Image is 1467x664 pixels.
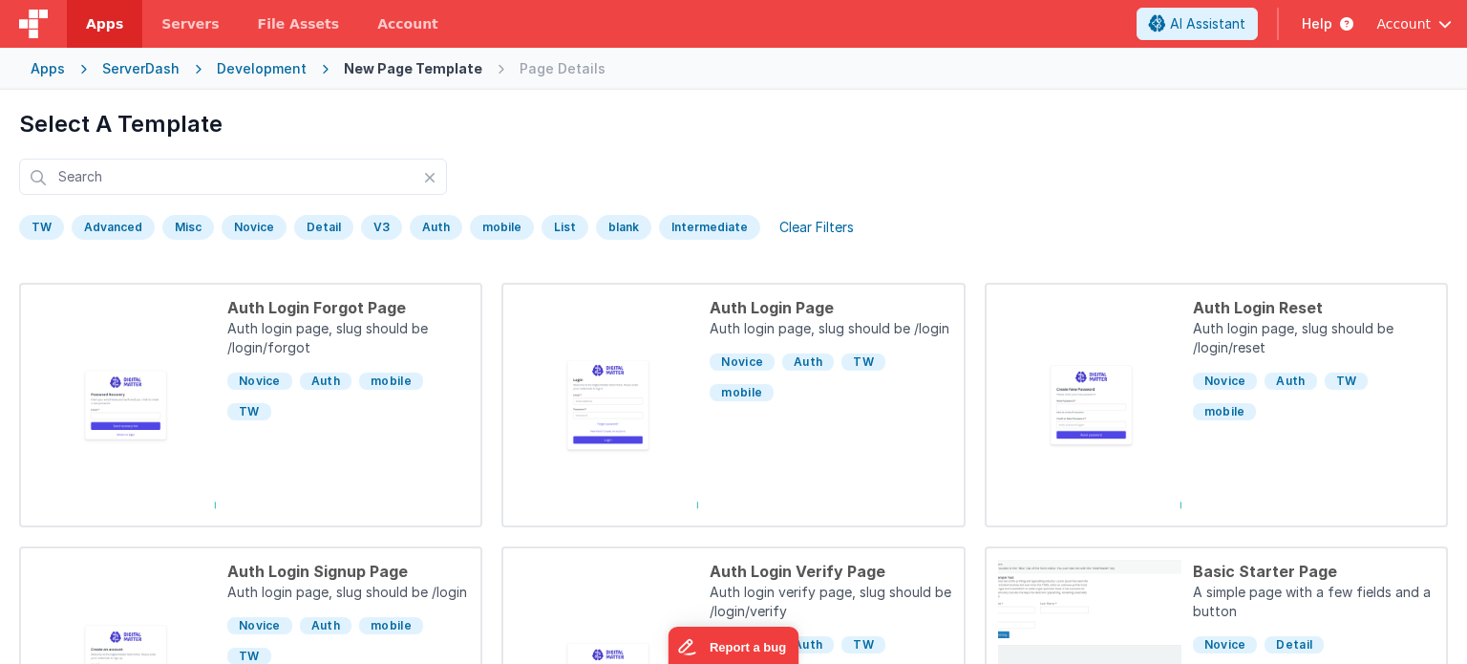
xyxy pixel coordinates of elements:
p: A simple page with a few fields and a button [1193,583,1435,625]
span: Auth [1265,373,1316,390]
div: Auth Login Verify Page [710,560,951,583]
span: Auth [782,353,834,371]
span: File Assets [258,14,340,33]
span: Novice [227,617,292,634]
span: Auth [300,617,351,634]
p: Auth login page, slug should be /login [227,583,469,606]
span: Novice [710,353,775,371]
span: TW [841,636,885,653]
button: AI Assistant [1137,8,1258,40]
div: Page Details [520,59,606,78]
div: Misc [162,215,214,240]
div: Auth Login Page [710,296,951,319]
span: TW [841,353,885,371]
span: mobile [359,617,423,634]
span: Novice [1193,373,1258,390]
div: Auth [410,215,462,240]
span: Apps [86,14,123,33]
div: ServerDash [102,59,180,78]
span: Auth [782,636,834,653]
input: Search [19,159,447,195]
span: TW [1325,373,1369,390]
div: V3 [361,215,402,240]
span: Detail [1265,636,1324,653]
div: Intermediate [659,215,760,240]
div: Clear Filters [768,214,865,241]
span: Servers [161,14,219,33]
span: Help [1302,14,1332,33]
p: Auth login page, slug should be /login/forgot [227,319,469,361]
div: List [542,215,588,240]
span: mobile [359,373,423,390]
div: Auth Login Signup Page [227,560,469,583]
p: Auth login page, slug should be /login [710,319,951,342]
div: Development [217,59,307,78]
p: Auth login verify page, slug should be /login/verify [710,583,951,625]
button: Account [1376,14,1452,33]
div: New Page Template [344,59,482,78]
div: Apps [31,59,65,78]
div: blank [596,215,651,240]
div: mobile [470,215,534,240]
span: mobile [710,384,774,401]
div: Auth Login Forgot Page [227,296,469,319]
span: mobile [1193,403,1257,420]
p: Auth login page, slug should be /login/reset [1193,319,1435,361]
h1: Select A Template [19,109,1448,139]
div: Detail [294,215,353,240]
div: Novice [222,215,287,240]
div: Basic Starter Page [1193,560,1435,583]
div: TW [19,215,64,240]
span: Auth [300,373,351,390]
span: Account [1376,14,1431,33]
span: TW [227,403,271,420]
span: Novice [1193,636,1258,653]
div: Advanced [72,215,155,240]
span: Novice [227,373,292,390]
span: AI Assistant [1170,14,1245,33]
div: Auth Login Reset [1193,296,1435,319]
